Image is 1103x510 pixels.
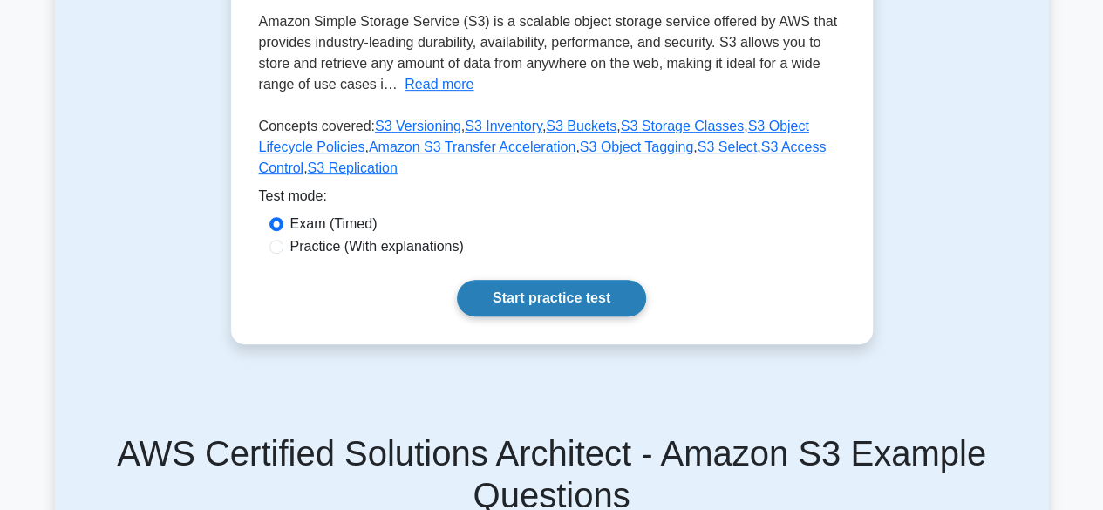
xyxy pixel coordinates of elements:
a: S3 Replication [308,160,398,175]
a: S3 Storage Classes [621,119,744,133]
span: Amazon Simple Storage Service (S3) is a scalable object storage service offered by AWS that provi... [259,14,837,92]
a: Amazon S3 Transfer Acceleration [369,139,575,154]
a: S3 Inventory [465,119,542,133]
a: S3 Buckets [546,119,616,133]
div: Test mode: [259,186,845,214]
a: S3 Object Tagging [580,139,693,154]
button: Read more [405,74,473,95]
a: S3 Versioning [375,119,461,133]
a: S3 Select [698,139,757,154]
p: Concepts covered: , , , , , , , , , [259,116,845,186]
label: Practice (With explanations) [290,236,464,257]
a: Start practice test [457,280,646,316]
label: Exam (Timed) [290,214,378,235]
